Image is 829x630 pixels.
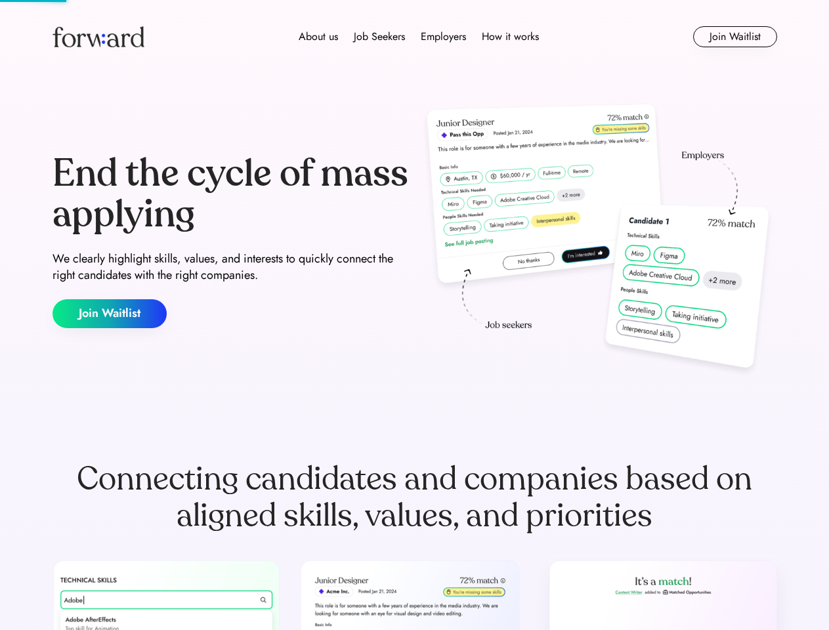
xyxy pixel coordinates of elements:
div: Connecting candidates and companies based on aligned skills, values, and priorities [53,461,777,534]
img: Forward logo [53,26,144,47]
div: Employers [421,29,466,45]
button: Join Waitlist [53,299,167,328]
div: We clearly highlight skills, values, and interests to quickly connect the right candidates with t... [53,251,410,283]
div: About us [299,29,338,45]
button: Join Waitlist [693,26,777,47]
img: hero-image.png [420,100,777,382]
div: Job Seekers [354,29,405,45]
div: End the cycle of mass applying [53,154,410,234]
div: How it works [482,29,539,45]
